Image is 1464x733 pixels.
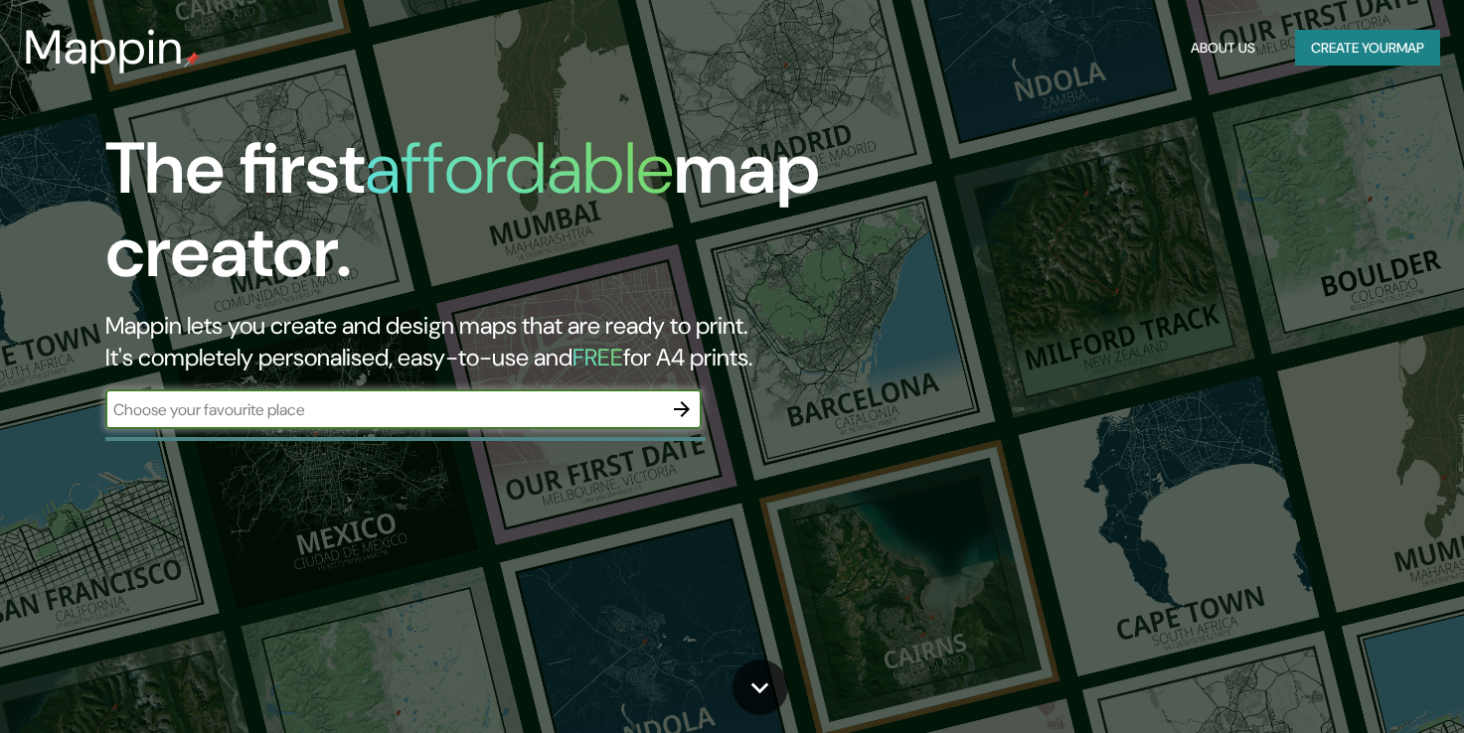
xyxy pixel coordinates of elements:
input: Choose your favourite place [105,398,662,421]
h1: affordable [365,122,674,215]
h3: Mappin [24,20,184,75]
button: Create yourmap [1295,30,1440,67]
img: mappin-pin [184,52,200,68]
button: About Us [1183,30,1263,67]
h2: Mappin lets you create and design maps that are ready to print. It's completely personalised, eas... [105,310,838,373]
h5: FREE [572,342,623,372]
h1: The first map creator. [105,127,838,310]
